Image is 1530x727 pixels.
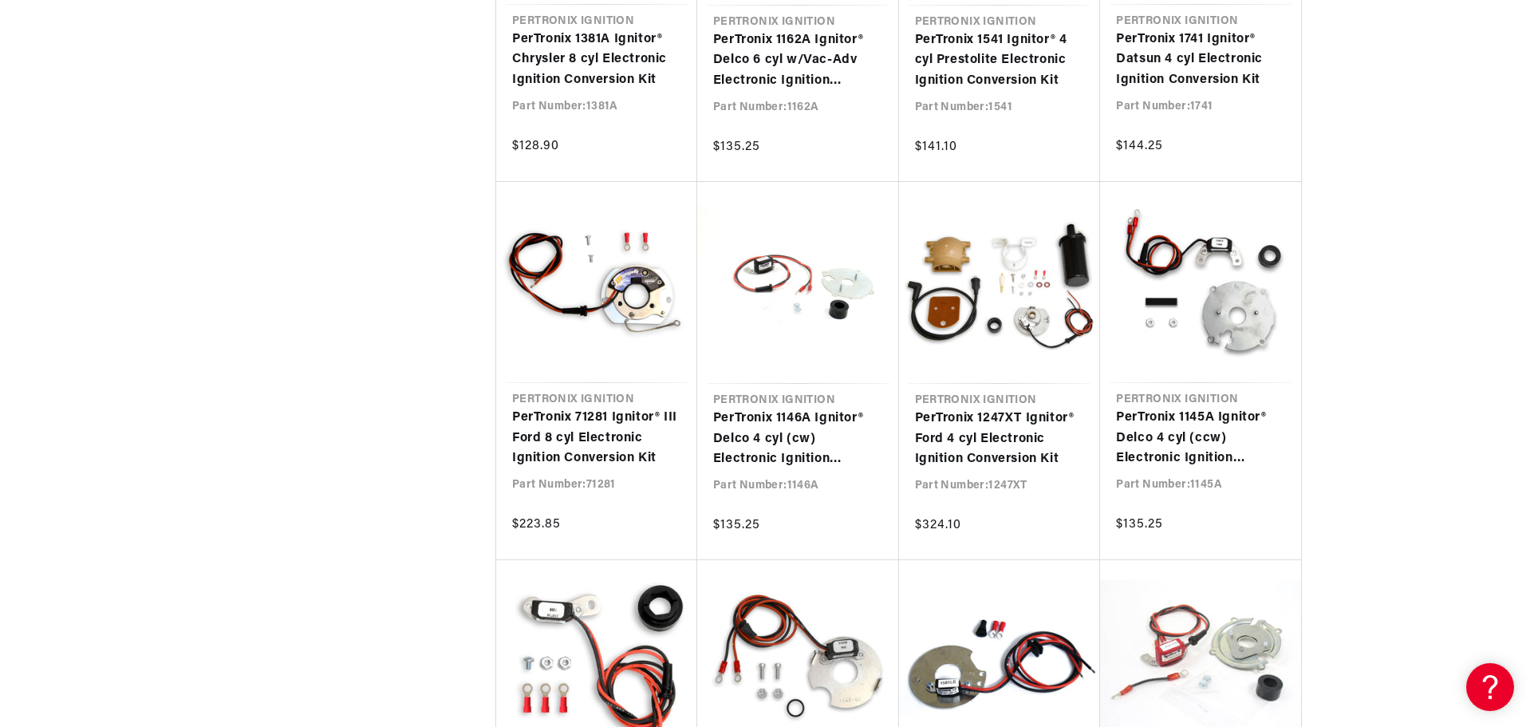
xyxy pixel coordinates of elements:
a: PerTronix 1247XT Ignitor® Ford 4 cyl Electronic Ignition Conversion Kit [915,409,1085,470]
a: PerTronix 1381A Ignitor® Chrysler 8 cyl Electronic Ignition Conversion Kit [512,30,681,91]
a: PerTronix 1741 Ignitor® Datsun 4 cyl Electronic Ignition Conversion Kit [1116,30,1285,91]
a: PerTronix 1162A Ignitor® Delco 6 cyl w/Vac-Adv Electronic Ignition Conversion Kit [713,30,883,92]
a: PerTronix 1146A Ignitor® Delco 4 cyl (cw) Electronic Ignition Conversion Kit [713,409,883,470]
a: PerTronix 1541 Ignitor® 4 cyl Prestolite Electronic Ignition Conversion Kit [915,30,1085,92]
a: PerTronix 1145A Ignitor® Delco 4 cyl (ccw) Electronic Ignition Conversion Kit [1116,408,1285,469]
a: PerTronix 71281 Ignitor® III Ford 8 cyl Electronic Ignition Conversion Kit [512,408,681,469]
